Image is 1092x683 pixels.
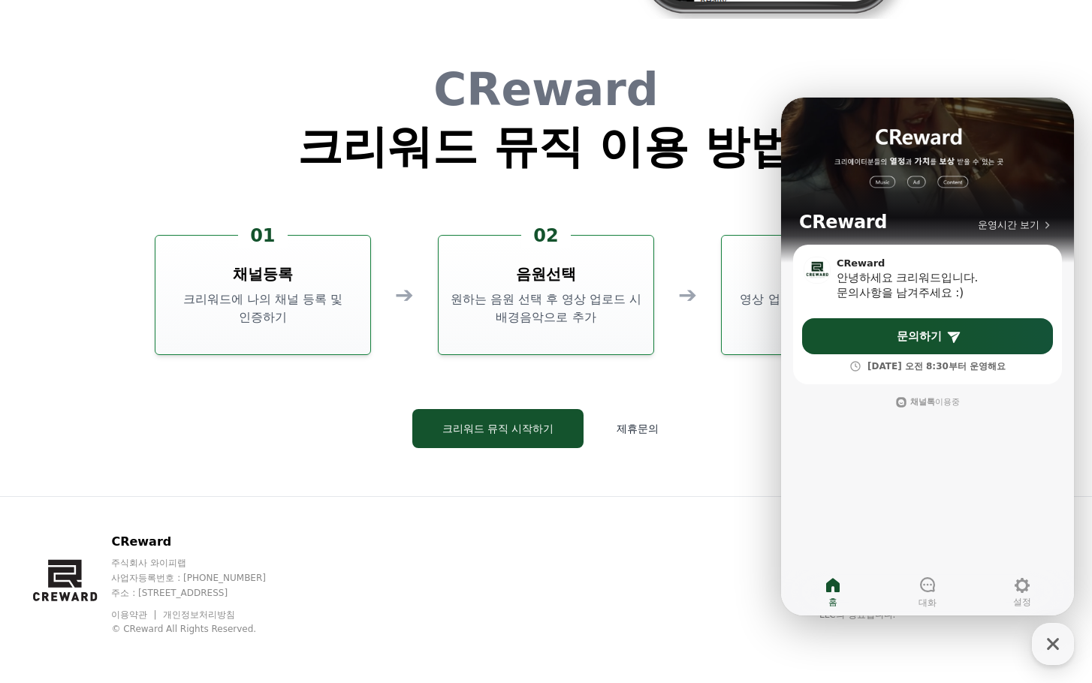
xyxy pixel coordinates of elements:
button: 제휴문의 [596,409,680,448]
a: 이용약관 [111,609,158,620]
div: ➔ [395,281,414,308]
a: 개인정보처리방침 [163,609,235,620]
p: © CReward All Rights Reserved. [111,623,294,635]
div: 01 [238,224,287,248]
h1: CReward [297,67,795,112]
h3: 채널등록 [233,263,293,284]
button: 크리워드 뮤직 시작하기 [412,409,584,448]
p: 주소 : [STREET_ADDRESS] [111,587,294,599]
h3: 음원선택 [516,263,576,284]
p: CReward [111,533,294,551]
p: 사업자등록번호 : [PHONE_NUMBER] [111,572,294,584]
div: ➔ [678,281,697,308]
h1: 크리워드 뮤직 이용 방법 [297,124,795,169]
p: 크리워드에 나의 채널 등록 및 인증하기 [161,290,364,326]
p: 원하는 음원 선택 후 영상 업로드 시 배경음악으로 추가 [445,290,647,326]
p: 주식회사 와이피랩 [111,557,294,569]
div: 02 [521,224,570,248]
iframe: Channel chat [781,98,1074,615]
p: 영상 업로드 D+3 이후 예상 실적 확인하기 [728,290,931,326]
